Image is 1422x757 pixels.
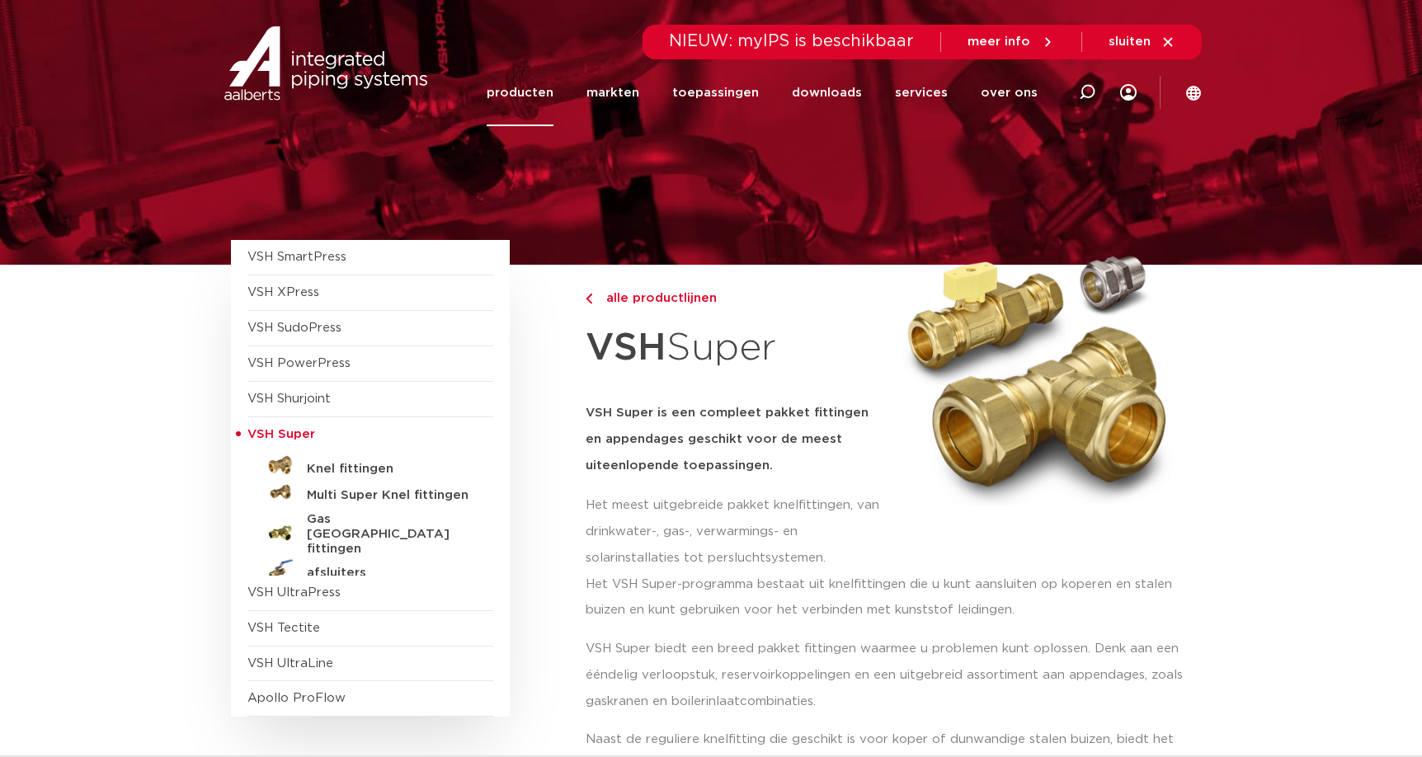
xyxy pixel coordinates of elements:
a: VSH Shurjoint [247,393,331,405]
span: meer info [968,35,1030,48]
h5: afsluiters [307,566,470,581]
p: VSH Super biedt een breed pakket fittingen waarmee u problemen kunt oplossen. Denk aan een ééndel... [586,636,1192,715]
span: VSH Super [247,428,315,440]
a: Knel fittingen [247,453,493,479]
h5: Gas [GEOGRAPHIC_DATA] fittingen [307,512,470,557]
a: over ons [981,59,1038,126]
a: Gas [GEOGRAPHIC_DATA] fittingen [247,505,493,557]
a: VSH UltraPress [247,586,341,599]
img: chevron-right.svg [586,294,592,304]
nav: Menu [487,59,1038,126]
a: alle productlijnen [586,289,884,308]
a: VSH Tectite [247,622,320,634]
a: meer info [968,35,1055,49]
a: VSH PowerPress [247,357,351,369]
h5: VSH Super is een compleet pakket fittingen en appendages geschikt voor de meest uiteenlopende toe... [586,400,884,479]
a: services [895,59,948,126]
h5: Knel fittingen [307,462,470,477]
span: sluiten [1109,35,1151,48]
div: my IPS [1120,59,1137,126]
a: afsluiters [247,557,493,583]
a: producten [487,59,553,126]
a: VSH SmartPress [247,251,346,263]
a: downloads [792,59,862,126]
h5: Multi Super Knel fittingen [307,488,470,503]
a: sluiten [1109,35,1175,49]
a: Multi Super Knel fittingen [247,479,493,505]
p: Het meest uitgebreide pakket knelfittingen, van drinkwater-, gas-, verwarmings- en solarinstallat... [586,492,884,571]
a: Apollo ProFlow [247,692,346,704]
a: VSH XPress [247,286,319,299]
a: toepassingen [672,59,759,126]
a: VSH SudoPress [247,322,341,334]
span: NIEUW: myIPS is beschikbaar [669,33,914,49]
h1: Super [586,317,884,380]
a: VSH UltraLine [247,657,333,670]
a: markten [586,59,639,126]
span: alle productlijnen [596,292,717,304]
strong: VSH [586,329,666,367]
p: Het VSH Super-programma bestaat uit knelfittingen die u kunt aansluiten op koperen en stalen buiz... [586,571,1192,624]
